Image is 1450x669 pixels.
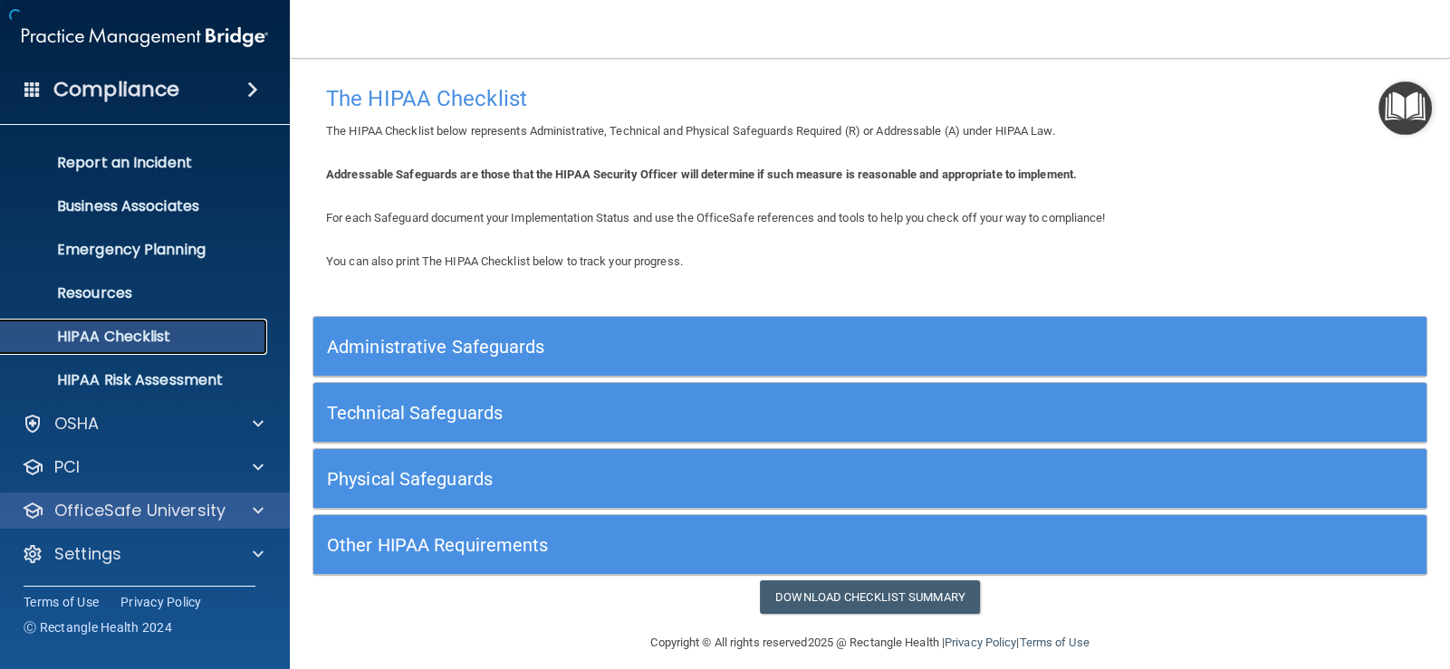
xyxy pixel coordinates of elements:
h5: Other HIPAA Requirements [327,535,1135,555]
p: Resources [12,284,259,302]
p: HIPAA Risk Assessment [12,371,259,389]
p: Settings [54,543,121,565]
a: OfficeSafe University [22,500,264,521]
h4: The HIPAA Checklist [326,87,1414,110]
span: You can also print The HIPAA Checklist below to track your progress. [326,254,683,268]
a: Download Checklist Summary [760,580,980,614]
p: Emergency Planning [12,241,259,259]
p: PCI [54,456,80,478]
a: Privacy Policy [120,593,202,611]
p: Business Associates [12,197,259,215]
h5: Physical Safeguards [327,469,1135,489]
span: For each Safeguard document your Implementation Status and use the OfficeSafe references and tool... [326,211,1105,225]
img: PMB logo [22,19,268,55]
h5: Technical Safeguards [327,403,1135,423]
a: Settings [22,543,264,565]
a: Terms of Use [1019,636,1089,649]
a: Terms of Use [24,593,99,611]
p: HIPAA Checklist [12,328,259,346]
span: Ⓒ Rectangle Health 2024 [24,618,172,636]
h5: Administrative Safeguards [327,337,1135,357]
span: The HIPAA Checklist below represents Administrative, Technical and Physical Safeguards Required (... [326,124,1055,138]
a: Privacy Policy [945,636,1016,649]
a: OSHA [22,413,264,435]
p: OSHA [54,413,100,435]
p: OfficeSafe University [54,500,226,521]
a: PCI [22,456,264,478]
h4: Compliance [53,77,179,102]
button: Open Resource Center [1378,81,1432,135]
p: Report an Incident [12,154,259,172]
b: Addressable Safeguards are those that the HIPAA Security Officer will determine if such measure i... [326,167,1077,181]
